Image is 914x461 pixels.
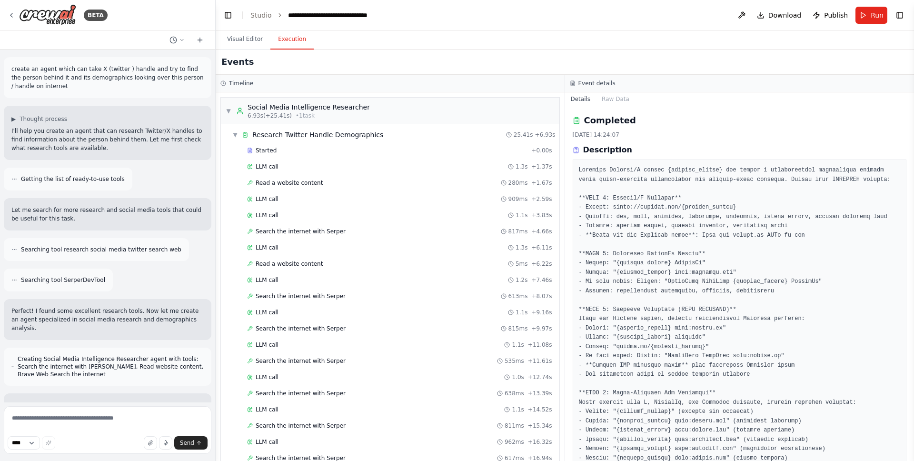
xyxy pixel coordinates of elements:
[573,131,907,139] div: [DATE] 14:24:07
[11,401,204,418] p: Now let me create a task that will take a Twitter handle as input and research the person behind it.
[256,163,278,170] span: LLM call
[531,309,552,316] span: + 9.16s
[512,406,524,413] span: 1.1s
[11,115,67,123] button: ▶Thought process
[229,80,253,87] h3: Timeline
[508,179,528,187] span: 280ms
[256,406,278,413] span: LLM call
[528,422,552,430] span: + 15.34s
[19,4,76,26] img: Logo
[20,115,67,123] span: Thought process
[505,357,524,365] span: 535ms
[256,244,278,251] span: LLM call
[248,102,370,112] div: Social Media Intelligence Researcher
[226,107,231,115] span: ▼
[166,34,189,46] button: Switch to previous chat
[528,390,552,397] span: + 13.39s
[508,325,528,332] span: 815ms
[256,373,278,381] span: LLM call
[531,163,552,170] span: + 1.37s
[84,10,108,21] div: BETA
[252,130,383,140] span: Research Twitter Handle Demographics
[250,11,272,19] a: Studio
[531,147,552,154] span: + 0.00s
[256,341,278,349] span: LLM call
[11,206,204,223] p: Let me search for more research and social media tools that could be useful for this task.
[21,276,105,284] span: Searching tool SerperDevTool
[768,10,802,20] span: Download
[221,9,235,22] button: Hide left sidebar
[232,131,238,139] span: ▼
[583,144,632,156] h3: Description
[531,195,552,203] span: + 2.59s
[528,357,552,365] span: + 11.61s
[893,9,906,22] button: Show right sidebar
[248,112,292,120] span: 6.93s (+25.41s)
[753,7,805,24] button: Download
[256,211,278,219] span: LLM call
[531,292,552,300] span: + 8.07s
[528,373,552,381] span: + 12.74s
[42,436,55,450] button: Improve this prompt
[871,10,884,20] span: Run
[18,355,204,378] span: Creating Social Media Intelligence Researcher agent with tools: Search the internet with [PERSON_...
[531,228,552,235] span: + 4.66s
[256,179,323,187] span: Read a website content
[596,92,635,106] button: Raw Data
[516,276,527,284] span: 1.2s
[505,422,524,430] span: 811ms
[180,439,194,447] span: Send
[508,292,528,300] span: 613ms
[256,228,346,235] span: Search the internet with Serper
[21,175,125,183] span: Getting the list of ready-to-use tools
[514,131,533,139] span: 25.41s
[505,390,524,397] span: 638ms
[516,163,527,170] span: 1.3s
[531,276,552,284] span: + 7.46s
[528,438,552,446] span: + 16.32s
[256,276,278,284] span: LLM call
[11,65,204,90] p: create an agent which can take X (twitter ) handle and try to find the person behind it and its d...
[516,244,527,251] span: 1.3s
[221,55,254,69] h2: Events
[250,10,368,20] nav: breadcrumb
[528,406,552,413] span: + 14.52s
[174,436,208,450] button: Send
[192,34,208,46] button: Start a new chat
[809,7,852,24] button: Publish
[21,246,181,253] span: Searching tool research social media twitter search web
[159,436,172,450] button: Click to speak your automation idea
[505,438,524,446] span: 962ms
[256,422,346,430] span: Search the internet with Serper
[535,131,555,139] span: + 6.93s
[256,260,323,268] span: Read a website content
[531,179,552,187] span: + 1.67s
[516,211,527,219] span: 1.1s
[11,115,16,123] span: ▶
[565,92,596,106] button: Details
[584,114,636,127] h2: Completed
[256,309,278,316] span: LLM call
[508,195,528,203] span: 909ms
[11,127,204,152] p: I'll help you create an agent that can research Twitter/X handles to find information about the p...
[11,307,204,332] p: Perfect! I found some excellent research tools. Now let me create an agent specialized in social ...
[528,341,552,349] span: + 11.08s
[256,325,346,332] span: Search the internet with Serper
[219,30,270,50] button: Visual Editor
[531,244,552,251] span: + 6.11s
[531,260,552,268] span: + 6.22s
[512,341,524,349] span: 1.1s
[296,112,315,120] span: • 1 task
[531,325,552,332] span: + 9.97s
[578,80,616,87] h3: Event details
[512,373,524,381] span: 1.0s
[256,390,346,397] span: Search the internet with Serper
[256,357,346,365] span: Search the internet with Serper
[824,10,848,20] span: Publish
[531,211,552,219] span: + 3.83s
[144,436,157,450] button: Upload files
[256,292,346,300] span: Search the internet with Serper
[256,147,277,154] span: Started
[855,7,887,24] button: Run
[256,195,278,203] span: LLM call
